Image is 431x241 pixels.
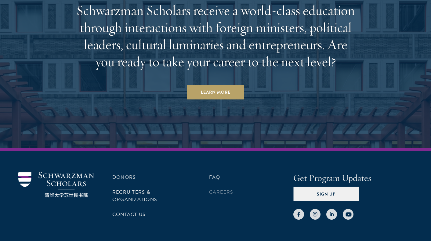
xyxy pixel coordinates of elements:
[112,174,136,181] a: Donors
[18,172,94,197] img: Schwarzman Scholars
[293,172,413,184] h4: Get Program Updates
[209,174,220,181] a: FAQ
[187,85,244,99] a: Learn More
[74,2,357,70] h2: Schwarzman Scholars receive a world-class education through interactions with foreign ministers, ...
[112,211,146,218] a: Contact Us
[112,189,157,203] a: Recruiters & Organizations
[209,189,234,196] a: Careers
[293,187,359,201] button: Sign Up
